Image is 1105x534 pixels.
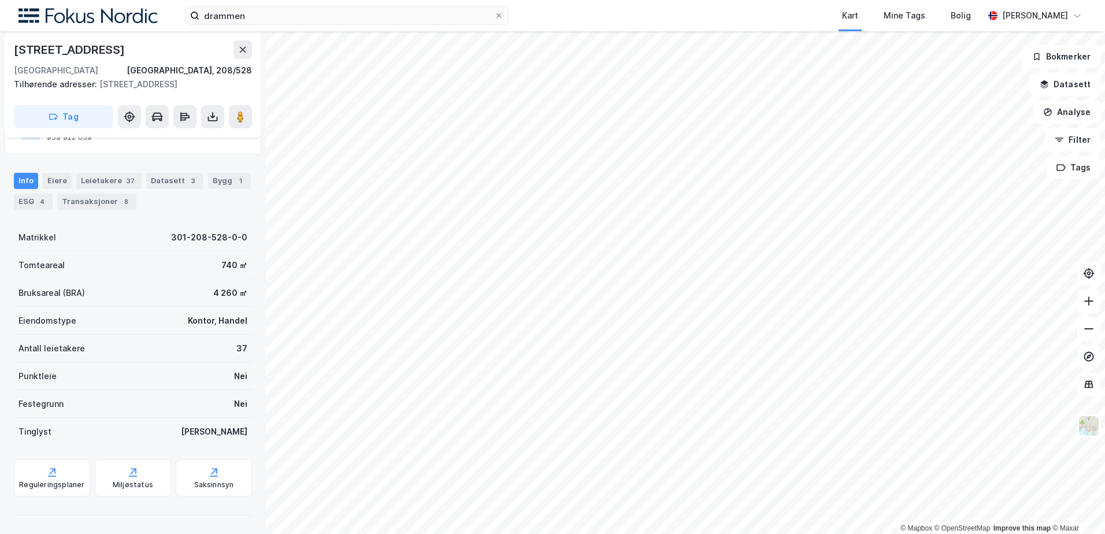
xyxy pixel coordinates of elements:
[951,9,971,23] div: Bolig
[18,8,157,24] img: fokus-nordic-logo.8a93422641609758e4ac.png
[14,173,38,189] div: Info
[235,175,246,187] div: 1
[76,173,142,189] div: Leietakere
[234,397,247,411] div: Nei
[124,175,137,187] div: 37
[236,342,247,355] div: 37
[18,342,85,355] div: Antall leietakere
[1047,479,1105,534] div: Kontrollprogram for chat
[935,524,991,532] a: OpenStreetMap
[208,173,251,189] div: Bygg
[188,314,247,328] div: Kontor, Handel
[14,194,53,210] div: ESG
[14,105,113,128] button: Tag
[1047,479,1105,534] iframe: Chat Widget
[18,258,65,272] div: Tomteareal
[900,524,932,532] a: Mapbox
[146,173,203,189] div: Datasett
[1022,45,1100,68] button: Bokmerker
[14,64,98,77] div: [GEOGRAPHIC_DATA]
[43,173,72,189] div: Eiere
[18,369,57,383] div: Punktleie
[171,231,247,244] div: 301-208-528-0-0
[14,40,127,59] div: [STREET_ADDRESS]
[842,9,858,23] div: Kart
[113,480,153,489] div: Miljøstatus
[1078,415,1100,437] img: Z
[18,314,76,328] div: Eiendomstype
[18,425,51,439] div: Tinglyst
[1047,156,1100,179] button: Tags
[18,286,85,300] div: Bruksareal (BRA)
[187,175,199,187] div: 3
[181,425,247,439] div: [PERSON_NAME]
[18,231,56,244] div: Matrikkel
[1030,73,1100,96] button: Datasett
[194,480,234,489] div: Saksinnsyn
[18,397,64,411] div: Festegrunn
[57,194,136,210] div: Transaksjoner
[19,480,84,489] div: Reguleringsplaner
[884,9,925,23] div: Mine Tags
[221,258,247,272] div: 740 ㎡
[14,77,243,91] div: [STREET_ADDRESS]
[234,369,247,383] div: Nei
[1033,101,1100,124] button: Analyse
[199,7,494,24] input: Søk på adresse, matrikkel, gårdeiere, leietakere eller personer
[14,79,99,89] span: Tilhørende adresser:
[1045,128,1100,151] button: Filter
[120,196,132,207] div: 8
[993,524,1051,532] a: Improve this map
[213,286,247,300] div: 4 260 ㎡
[127,64,252,77] div: [GEOGRAPHIC_DATA], 208/528
[36,196,48,207] div: 4
[1002,9,1068,23] div: [PERSON_NAME]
